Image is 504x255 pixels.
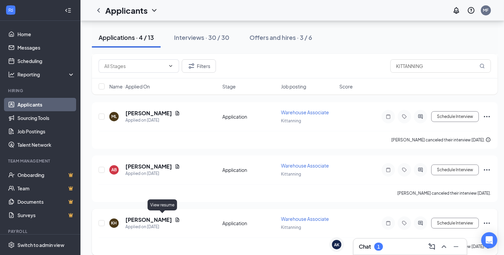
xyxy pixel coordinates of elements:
span: Name · Applied On [109,83,150,90]
span: Warehouse Associate [281,163,329,169]
div: Offers and hires · 3 / 6 [249,33,312,42]
svg: Document [175,111,180,116]
div: Team Management [8,158,73,164]
div: Applications · 4 / 13 [99,33,154,42]
a: Job Postings [17,125,75,138]
button: Filter Filters [182,59,216,73]
svg: Tag [400,220,408,226]
svg: Tag [400,114,408,119]
button: Schedule Interview [431,111,479,122]
a: Sourcing Tools [17,111,75,125]
div: Applied on [DATE] [125,224,180,230]
div: [PERSON_NAME] canceled their interview [DATE]. [397,190,491,197]
svg: QuestionInfo [467,6,475,14]
button: Schedule Interview [431,165,479,175]
input: All Stages [104,62,165,70]
button: Schedule Interview [431,218,479,229]
div: Reporting [17,71,75,78]
div: Hiring [8,88,73,93]
span: Warehouse Associate [281,109,329,115]
div: Application [222,167,277,173]
svg: Document [175,164,180,169]
a: Home [17,27,75,41]
h5: [PERSON_NAME] [125,110,172,117]
a: OnboardingCrown [17,168,75,182]
input: Search in applications [390,59,491,73]
svg: Notifications [452,6,460,14]
svg: Analysis [8,71,15,78]
a: SurveysCrown [17,208,75,222]
svg: Ellipses [483,219,491,227]
div: AK [334,242,339,248]
h5: [PERSON_NAME] [125,216,172,224]
div: Application [222,113,277,120]
svg: MagnifyingGlass [480,63,485,69]
div: View resume [148,199,177,210]
div: MF [483,7,489,13]
h5: [PERSON_NAME] [125,163,172,170]
div: Applied on [DATE] [125,170,180,177]
svg: Info [486,137,491,142]
svg: Ellipses [483,166,491,174]
svg: WorkstreamLogo [7,7,14,13]
svg: Ellipses [483,113,491,121]
div: ML [111,114,117,119]
h1: Applicants [105,5,148,16]
button: Minimize [451,241,461,252]
a: DocumentsCrown [17,195,75,208]
svg: Collapse [65,7,71,14]
div: AB [111,167,117,173]
svg: Note [384,114,392,119]
svg: Settings [8,242,15,248]
button: ComposeMessage [427,241,437,252]
span: Kittanning [281,225,301,230]
div: KH [111,220,117,226]
div: 1 [377,244,380,250]
span: Warehouse Associate [281,216,329,222]
svg: ActiveChat [416,220,425,226]
h3: Chat [359,243,371,250]
svg: Tag [400,167,408,173]
div: Switch to admin view [17,242,64,248]
svg: ChevronLeft [95,6,103,14]
svg: Note [384,167,392,173]
svg: ComposeMessage [428,243,436,251]
div: [PERSON_NAME] canceled their interview [DATE]. [391,137,491,143]
span: Kittanning [281,172,301,177]
svg: ChevronDown [168,63,173,69]
svg: ChevronUp [440,243,448,251]
svg: ActiveChat [416,114,425,119]
span: Job posting [281,83,306,90]
div: Interviews · 30 / 30 [174,33,229,42]
span: Score [339,83,353,90]
div: Open Intercom Messenger [481,232,497,248]
span: Stage [222,83,236,90]
span: Kittanning [281,118,301,123]
svg: Note [384,220,392,226]
svg: ChevronDown [150,6,158,14]
svg: Minimize [452,243,460,251]
div: Payroll [8,229,73,234]
a: Applicants [17,98,75,111]
svg: Document [175,217,180,222]
div: Applied on [DATE] [125,117,180,124]
a: Talent Network [17,138,75,151]
button: ChevronUp [439,241,449,252]
a: TeamCrown [17,182,75,195]
svg: Filter [187,62,195,70]
a: Scheduling [17,54,75,68]
div: Application [222,220,277,227]
svg: ActiveChat [416,167,425,173]
a: Messages [17,41,75,54]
